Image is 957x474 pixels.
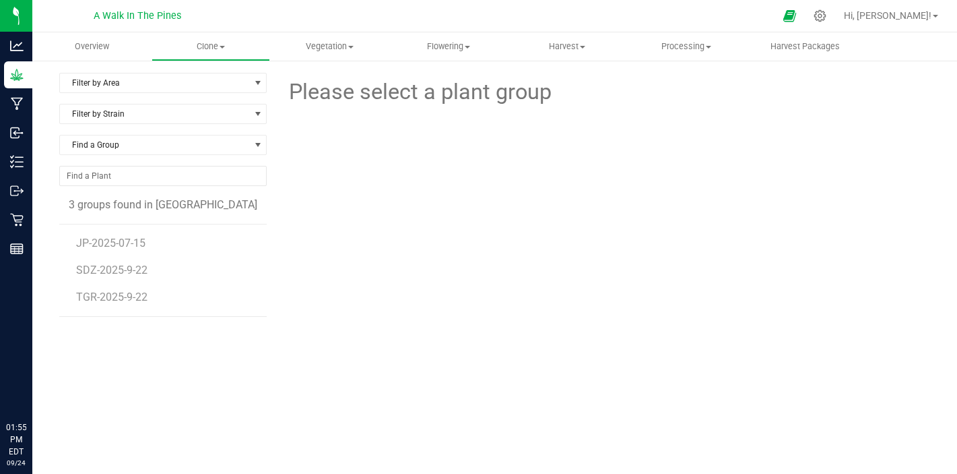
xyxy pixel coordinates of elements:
[249,73,266,92] span: select
[94,10,181,22] span: A Walk In The Pines
[389,32,508,61] a: Flowering
[10,39,24,53] inline-svg: Analytics
[57,40,127,53] span: Overview
[10,155,24,169] inline-svg: Inventory
[13,366,54,407] iframe: Resource center
[152,32,271,61] a: Clone
[627,32,746,61] a: Processing
[59,197,267,213] div: 3 groups found in [GEOGRAPHIC_DATA]
[628,40,746,53] span: Processing
[76,237,145,249] span: JP-2025-07-15
[844,10,931,21] span: Hi, [PERSON_NAME]!
[10,68,24,82] inline-svg: Grow
[60,167,266,185] input: NO DATA FOUND
[390,40,508,53] span: Flowering
[6,421,26,458] p: 01:55 PM EDT
[270,32,389,61] a: Vegetation
[10,126,24,140] inline-svg: Inbound
[508,32,627,61] a: Harvest
[271,40,389,53] span: Vegetation
[60,136,249,154] span: Find a Group
[287,76,552,109] span: Please select a plant group
[10,213,24,227] inline-svg: Retail
[10,97,24,111] inline-svg: Manufacturing
[32,32,152,61] a: Overview
[6,458,26,468] p: 09/24
[10,242,24,256] inline-svg: Reports
[152,40,270,53] span: Clone
[774,3,805,29] span: Open Ecommerce Menu
[60,73,249,92] span: Filter by Area
[60,105,249,123] span: Filter by Strain
[508,40,626,53] span: Harvest
[76,264,147,276] span: SDZ-2025-9-22
[746,32,865,61] a: Harvest Packages
[752,40,858,53] span: Harvest Packages
[76,291,147,303] span: TGR-2025-9-22
[40,364,56,380] iframe: Resource center unread badge
[10,184,24,198] inline-svg: Outbound
[812,9,828,22] div: Manage settings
